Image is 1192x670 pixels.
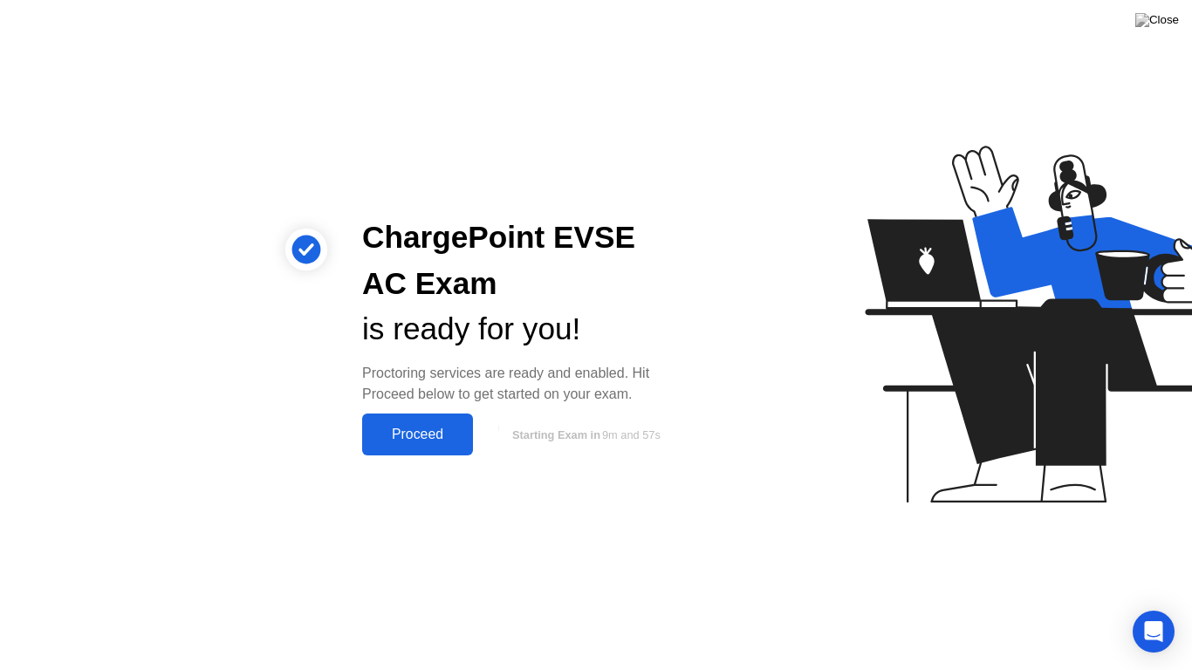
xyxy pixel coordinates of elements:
div: Open Intercom Messenger [1133,611,1175,653]
div: ChargePoint EVSE AC Exam [362,215,687,307]
button: Starting Exam in9m and 57s [482,418,687,451]
button: Proceed [362,414,473,455]
img: Close [1135,13,1179,27]
div: Proctoring services are ready and enabled. Hit Proceed below to get started on your exam. [362,363,687,405]
div: Proceed [367,427,468,442]
div: is ready for you! [362,306,687,352]
span: 9m and 57s [602,428,661,441]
